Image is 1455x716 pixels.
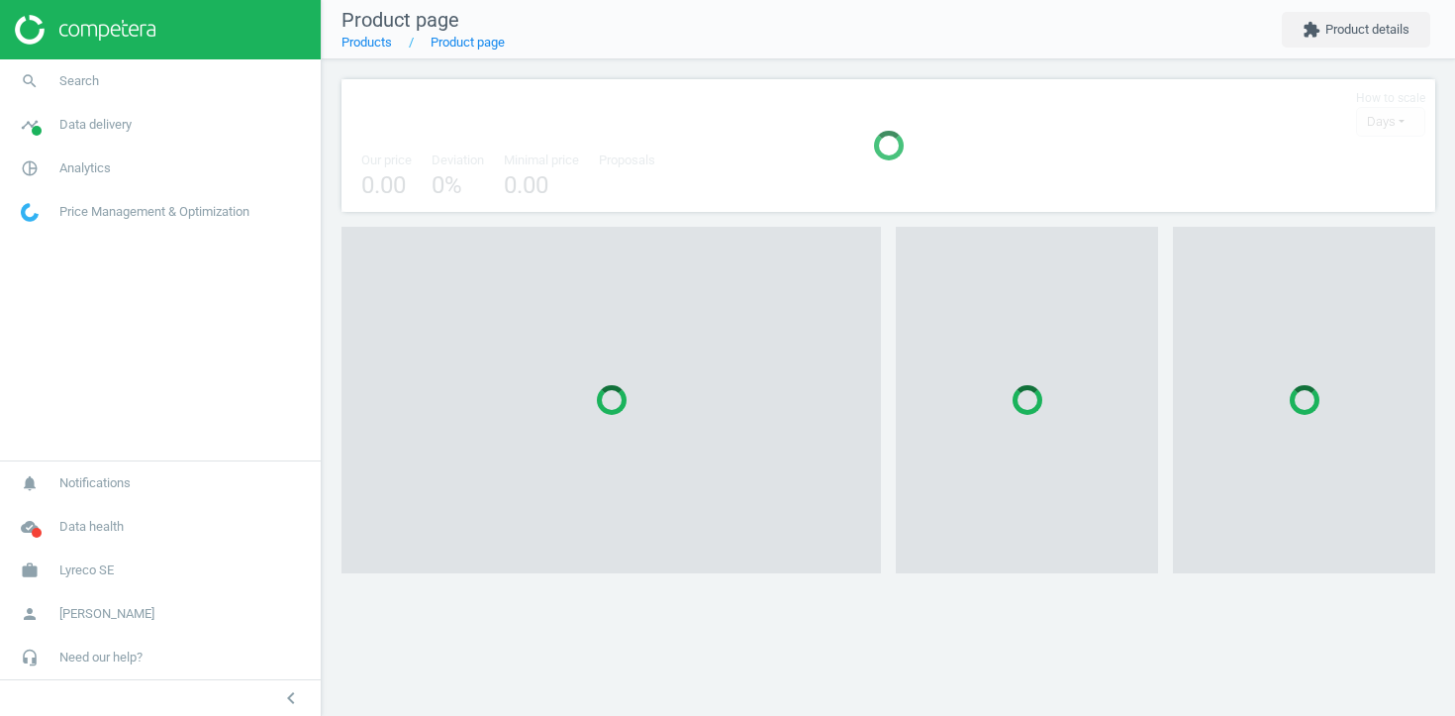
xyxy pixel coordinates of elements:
[341,8,459,32] span: Product page
[59,159,111,177] span: Analytics
[1303,21,1320,39] i: extension
[59,474,131,492] span: Notifications
[11,552,48,589] i: work
[341,35,392,50] a: Products
[11,150,48,187] i: pie_chart_outlined
[59,203,249,221] span: Price Management & Optimization
[11,595,48,633] i: person
[11,508,48,546] i: cloud_done
[11,106,48,144] i: timeline
[11,639,48,676] i: headset_mic
[59,605,154,623] span: [PERSON_NAME]
[431,35,505,50] a: Product page
[15,15,155,45] img: ajHJNr6hYgQAAAAASUVORK5CYII=
[59,649,143,666] span: Need our help?
[11,464,48,502] i: notifications
[59,518,124,536] span: Data health
[59,562,114,579] span: Lyreco SE
[1282,12,1430,48] button: extensionProduct details
[266,685,316,711] button: chevron_left
[21,203,39,222] img: wGWNvw8QSZomAAAAABJRU5ErkJggg==
[279,686,303,710] i: chevron_left
[59,72,99,90] span: Search
[59,116,132,134] span: Data delivery
[11,62,48,100] i: search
